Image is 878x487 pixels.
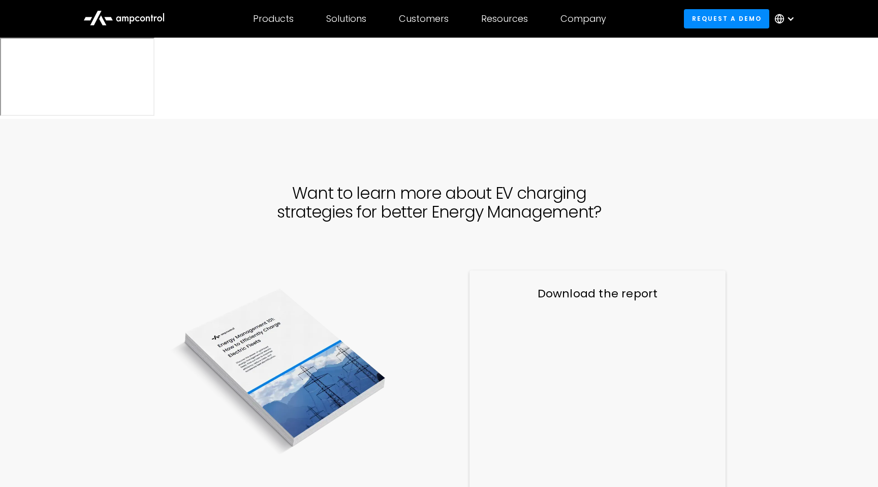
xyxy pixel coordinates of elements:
div: Solutions [326,13,366,24]
img: Energy Management 101: How to Efficiently Charge Electric Fleets [130,270,431,469]
div: Customers [399,13,449,24]
h1: Want to learn more about EV charging strategies for better Energy Management? [130,184,748,222]
div: Company [560,13,606,24]
h3: Download the report [490,286,705,302]
iframe: Form 0 [490,315,705,483]
div: Resources [481,13,528,24]
div: Products [253,13,294,24]
a: Request a demo [684,9,769,28]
